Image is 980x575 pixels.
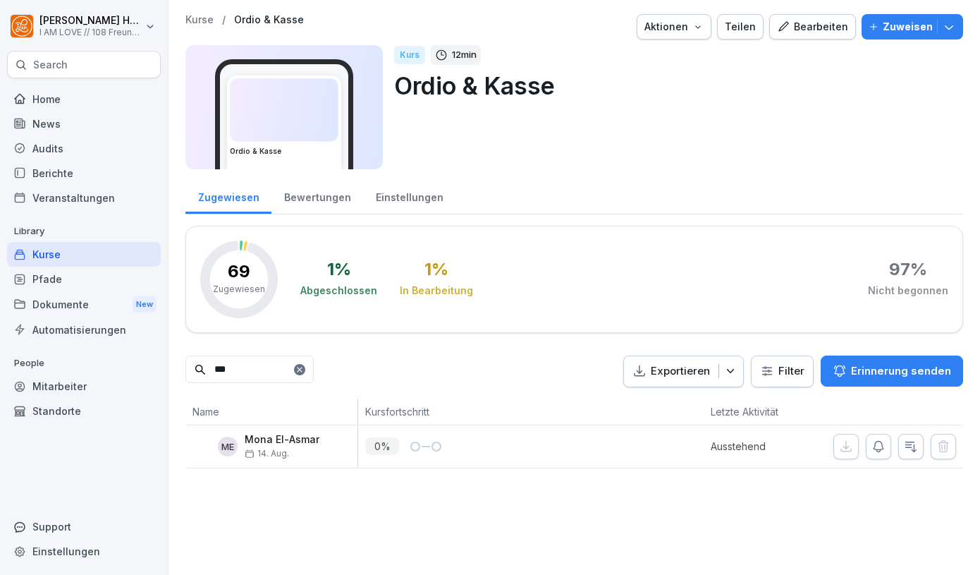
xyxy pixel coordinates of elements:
[213,283,265,296] p: Zugewiesen
[365,437,399,455] p: 0 %
[234,14,304,26] a: Ordio & Kasse
[623,356,744,387] button: Exportieren
[777,19,848,35] div: Bearbeiten
[222,14,226,26] p: /
[7,352,161,375] p: People
[7,291,161,317] a: DokumenteNew
[7,267,161,291] a: Pfade
[394,46,425,64] div: Kurs
[7,291,161,317] div: Dokumente
[133,296,157,313] div: New
[769,14,856,40] button: Bearbeiten
[760,364,804,378] div: Filter
[7,111,161,136] a: News
[889,261,927,278] div: 97 %
[7,514,161,539] div: Support
[192,404,350,419] p: Name
[185,178,271,214] a: Zugewiesen
[821,356,963,387] button: Erinnerung senden
[651,363,710,380] p: Exportieren
[7,374,161,399] a: Mitarbeiter
[228,263,250,280] p: 69
[862,14,963,40] button: Zuweisen
[400,284,473,298] div: In Bearbeitung
[7,242,161,267] a: Kurse
[245,434,319,446] p: Mona El-Asmar
[711,439,811,454] p: Ausstehend
[7,136,161,161] a: Audits
[230,146,338,157] h3: Ordio & Kasse
[752,356,813,387] button: Filter
[185,14,214,26] a: Kurse
[7,317,161,342] a: Automatisierungen
[7,186,161,210] a: Veranstaltungen
[300,284,377,298] div: Abgeschlossen
[7,539,161,564] a: Einstellungen
[271,178,363,214] a: Bewertungen
[644,19,704,35] div: Aktionen
[424,261,448,278] div: 1 %
[7,220,161,243] p: Library
[883,19,933,35] p: Zuweisen
[245,449,289,459] span: 14. Aug.
[7,399,161,423] a: Standorte
[363,178,455,214] a: Einstellungen
[365,404,567,419] p: Kursfortschritt
[7,161,161,186] a: Berichte
[725,19,756,35] div: Teilen
[452,48,477,62] p: 12 min
[39,15,142,27] p: [PERSON_NAME] Hoppenkamps
[327,261,351,278] div: 1 %
[218,437,238,456] div: ME
[868,284,948,298] div: Nicht begonnen
[33,58,68,72] p: Search
[637,14,711,40] button: Aktionen
[394,68,952,104] p: Ordio & Kasse
[711,404,804,419] p: Letzte Aktivität
[851,363,951,379] p: Erinnerung senden
[39,28,142,37] p: I AM LOVE // 108 Freunde GmbH
[717,14,764,40] button: Teilen
[7,87,161,111] a: Home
